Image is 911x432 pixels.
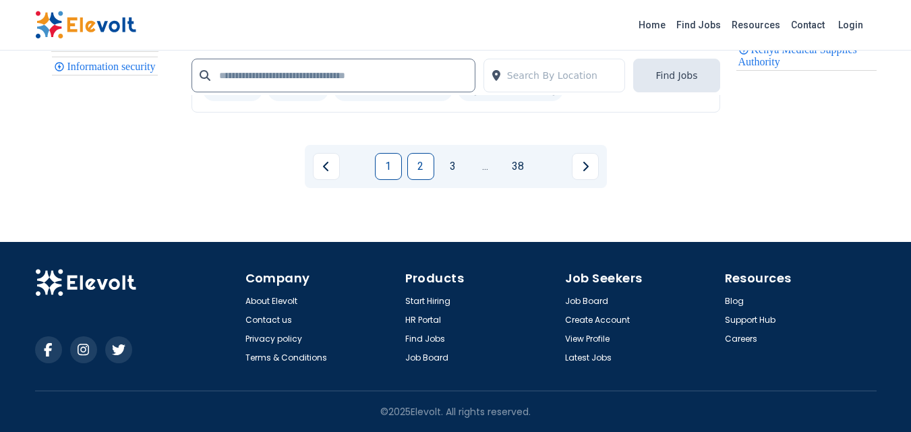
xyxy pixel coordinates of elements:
a: Page 3 [440,153,467,180]
h4: Job Seekers [565,269,717,288]
a: Page 2 [407,153,434,180]
a: Find Jobs [405,334,445,344]
img: Elevolt [35,11,136,39]
a: Start Hiring [405,296,450,307]
a: Latest Jobs [565,352,612,363]
a: View Profile [565,334,610,344]
a: Terms & Conditions [245,352,327,363]
p: © 2025 Elevolt. All rights reserved. [380,405,531,419]
a: Resources [726,14,786,36]
h4: Company [245,269,397,288]
a: Careers [725,334,757,344]
span: [GEOGRAPHIC_DATA] [474,86,555,96]
a: Contact us [245,315,292,326]
div: Kenya Medical Supplies Authority [736,39,877,70]
button: Find Jobs [633,59,719,92]
a: Page 38 [504,153,531,180]
img: Elevolt [35,269,136,297]
iframe: Chat Widget [844,367,911,432]
h4: Products [405,269,557,288]
a: Page 1 is your current page [375,153,402,180]
a: Find Jobs [671,14,726,36]
a: Create Account [565,315,630,326]
a: Home [633,14,671,36]
h4: Resources [725,269,877,288]
a: Job Board [565,296,608,307]
ul: Pagination [313,153,599,180]
a: Jump forward [472,153,499,180]
span: Information security [67,60,159,71]
span: Kenya Medical Supplies Authority [738,43,857,67]
a: Support Hub [725,315,775,326]
a: Blog [725,296,744,307]
a: Previous page [313,153,340,180]
div: Information security [52,56,157,75]
a: Contact [786,14,830,36]
a: About Elevolt [245,296,297,307]
a: HR Portal [405,315,441,326]
a: Login [830,11,871,38]
a: Next page [572,153,599,180]
a: Privacy policy [245,334,302,344]
a: Job Board [405,352,448,363]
